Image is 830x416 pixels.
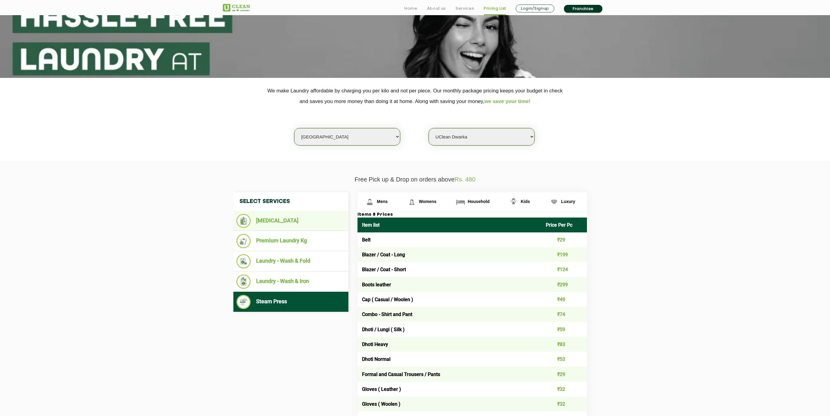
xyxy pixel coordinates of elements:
[508,197,519,207] img: Kids
[223,85,607,107] p: We make Laundry affordable by charging you per kilo and not per piece. Our monthly package pricin...
[541,307,587,322] td: ₹74
[456,5,474,12] a: Services
[357,337,541,352] td: Dhoti Heavy
[541,382,587,397] td: ₹32
[455,197,466,207] img: Household
[541,397,587,411] td: ₹32
[541,352,587,367] td: ₹53
[236,254,251,268] img: Laundry - Wash & Fold
[223,4,250,12] img: UClean Laundry and Dry Cleaning
[468,199,489,204] span: Household
[541,232,587,247] td: ₹29
[357,232,541,247] td: Belt
[357,367,541,381] td: Formal and Casual Trousers / Pants
[377,199,388,204] span: Mens
[541,262,587,277] td: ₹124
[357,247,541,262] td: Blazer / Coat - Long
[427,5,446,12] a: About us
[419,199,436,204] span: Womens
[357,397,541,411] td: Gloves ( Woolen )
[233,192,348,211] h4: Select Services
[484,5,506,12] a: Pricing List
[236,214,345,228] li: [MEDICAL_DATA]
[236,234,251,248] img: Premium Laundry Kg
[364,197,375,207] img: Mens
[357,307,541,322] td: Combo - Shirt and Pant
[236,214,251,228] img: Dry Cleaning
[357,352,541,367] td: Dhoti Normal
[516,5,554,12] a: Login/Signup
[541,337,587,352] td: ₹83
[357,218,541,232] th: Item list
[357,212,587,218] h3: Items & Prices
[357,277,541,292] td: Boots leather
[521,199,530,204] span: Kids
[541,218,587,232] th: Price Per Pc
[541,367,587,381] td: ₹29
[455,176,476,183] span: Rs. 480
[541,247,587,262] td: ₹199
[236,275,251,289] img: Laundry - Wash & Iron
[541,292,587,307] td: ₹49
[541,277,587,292] td: ₹299
[484,98,530,104] span: we save your time!
[236,254,345,268] li: Laundry - Wash & Fold
[357,322,541,337] td: Dhoti / Lungi ( Silk )
[223,176,607,183] p: Free Pick up & Drop on orders above
[564,5,602,13] a: Franchise
[357,262,541,277] td: Blazer / Coat - Short
[561,199,575,204] span: Luxury
[236,295,345,309] li: Steam Press
[541,322,587,337] td: ₹59
[407,197,417,207] img: Womens
[404,5,417,12] a: Home
[236,275,345,289] li: Laundry - Wash & Iron
[236,234,345,248] li: Premium Laundry Kg
[549,197,559,207] img: Luxury
[357,292,541,307] td: Cap ( Casual / Woolen )
[236,295,251,309] img: Steam Press
[357,382,541,397] td: Gloves ( Leather )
